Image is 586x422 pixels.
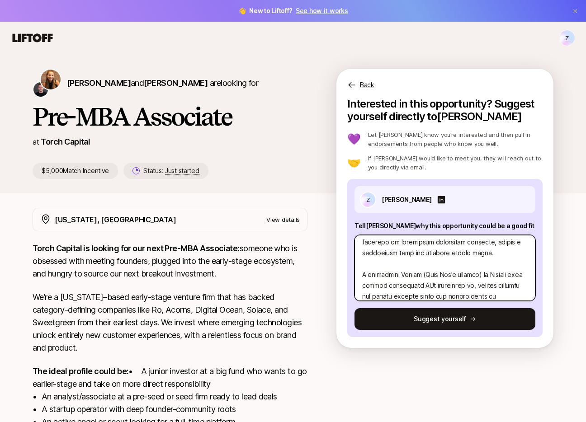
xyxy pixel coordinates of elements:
strong: The ideal profile could be: [33,366,128,376]
span: [PERSON_NAME] [67,78,131,88]
p: Tell [PERSON_NAME] why this opportunity could be a good fit [354,220,535,231]
p: Z [366,194,370,205]
p: someone who is obsessed with meeting founders, plugged into the early-stage ecosystem, and hungry... [33,242,307,280]
p: Interested in this opportunity? Suggest yourself directly to [PERSON_NAME] [347,98,543,123]
strong: Torch Capital is looking for our next Pre-MBA Associate: [33,244,240,253]
button: Z [559,30,575,46]
p: [US_STATE], [GEOGRAPHIC_DATA] [55,214,176,225]
p: 💜 [347,134,361,145]
p: Z [565,33,569,43]
span: 👋 New to Liftoff? [238,5,348,16]
span: [PERSON_NAME] [144,78,208,88]
span: and [131,78,208,88]
p: Let [PERSON_NAME] know you’re interested and then pull in endorsements from people who know you w... [368,130,543,148]
p: [PERSON_NAME] [382,194,431,205]
p: Status: [143,165,199,176]
textarea: Lorem, Ipsu dolorsitame conse adip e seddoei temporincid ut laboreetdo M'al enima minimv—qu nostr... [354,235,535,301]
p: at [33,136,39,148]
a: Torch Capital [41,137,90,146]
p: We’re a [US_STATE]–based early-stage venture firm that has backed category-defining companies lik... [33,291,307,354]
a: See how it works [296,7,348,14]
p: 🤝 [347,157,361,168]
span: Just started [165,167,199,175]
img: Christopher Harper [33,82,48,97]
p: Back [360,80,374,90]
p: If [PERSON_NAME] would like to meet you, they will reach out to you directly via email. [368,154,543,172]
img: Katie Reiner [41,70,61,89]
h1: Pre-MBA Associate [33,103,307,130]
p: View details [266,215,300,224]
p: $5,000 Match Incentive [33,163,118,179]
p: are looking for [67,77,258,89]
button: Suggest yourself [354,308,535,330]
